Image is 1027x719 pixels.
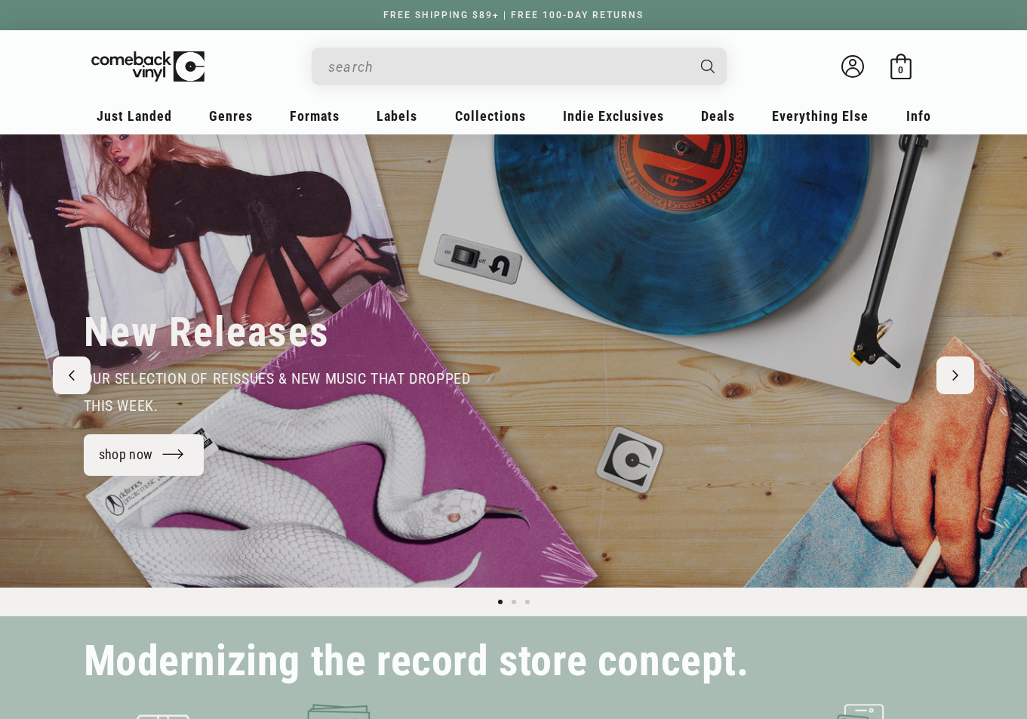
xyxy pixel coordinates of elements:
span: our selection of reissues & new music that dropped this week. [84,369,471,415]
span: Collections [455,108,526,124]
span: Formats [290,108,340,124]
span: 0 [898,64,903,76]
span: Everything Else [772,108,869,124]
input: search [328,51,686,82]
div: Search [312,48,727,85]
a: FREE SHIPPING $89+ | FREE 100-DAY RETURNS [368,10,659,20]
button: Load slide 3 of 3 [521,595,534,609]
button: Load slide 1 of 3 [494,595,507,609]
h2: Modernizing the record store concept. [84,643,749,679]
span: Labels [377,108,417,124]
span: Genres [209,108,253,124]
span: Info [906,108,931,124]
span: Just Landed [97,108,172,124]
button: Search [687,48,728,85]
a: shop now [84,434,204,476]
button: Load slide 2 of 3 [507,595,521,609]
span: Deals [701,108,735,124]
h2: New Releases [84,307,330,357]
span: Indie Exclusives [563,108,664,124]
